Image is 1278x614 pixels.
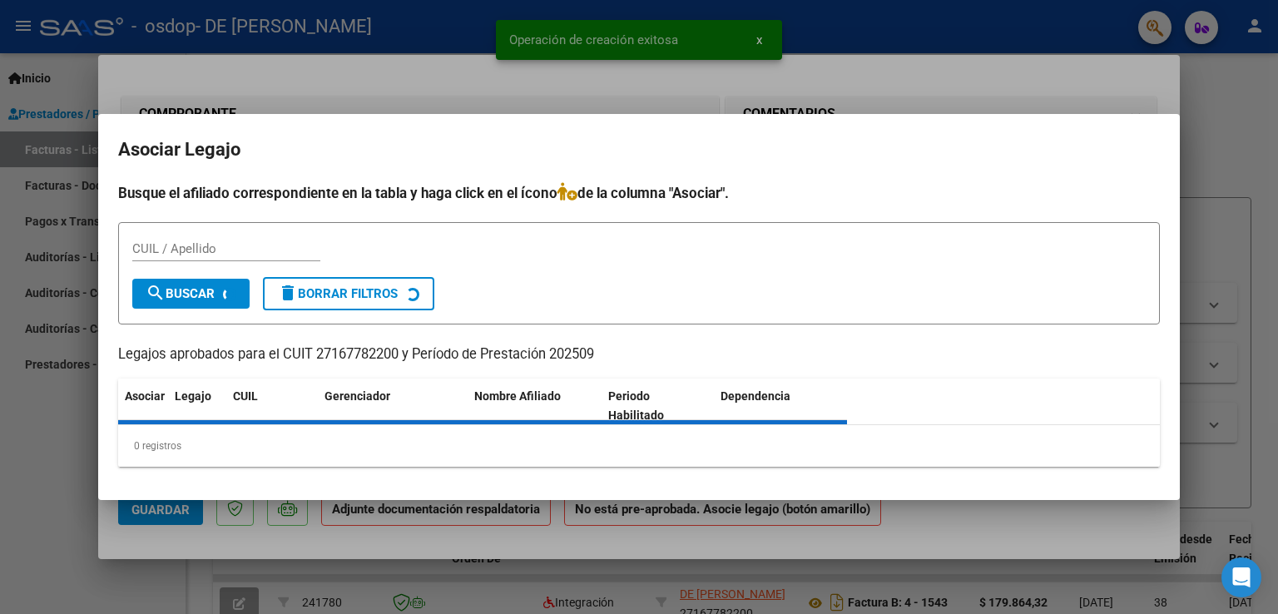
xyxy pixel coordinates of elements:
[278,283,298,303] mat-icon: delete
[602,379,714,433] datatable-header-cell: Periodo Habilitado
[278,286,398,301] span: Borrar Filtros
[1221,557,1261,597] div: Open Intercom Messenger
[226,379,318,433] datatable-header-cell: CUIL
[324,389,390,403] span: Gerenciador
[132,279,250,309] button: Buscar
[118,134,1160,166] h2: Asociar Legajo
[146,286,215,301] span: Buscar
[318,379,468,433] datatable-header-cell: Gerenciador
[118,182,1160,204] h4: Busque el afiliado correspondiente en la tabla y haga click en el ícono de la columna "Asociar".
[263,277,434,310] button: Borrar Filtros
[714,379,848,433] datatable-header-cell: Dependencia
[721,389,790,403] span: Dependencia
[146,283,166,303] mat-icon: search
[233,389,258,403] span: CUIL
[125,389,165,403] span: Asociar
[468,379,602,433] datatable-header-cell: Nombre Afiliado
[118,425,1160,467] div: 0 registros
[175,389,211,403] span: Legajo
[118,344,1160,365] p: Legajos aprobados para el CUIT 27167782200 y Período de Prestación 202509
[474,389,561,403] span: Nombre Afiliado
[608,389,664,422] span: Periodo Habilitado
[168,379,226,433] datatable-header-cell: Legajo
[118,379,168,433] datatable-header-cell: Asociar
